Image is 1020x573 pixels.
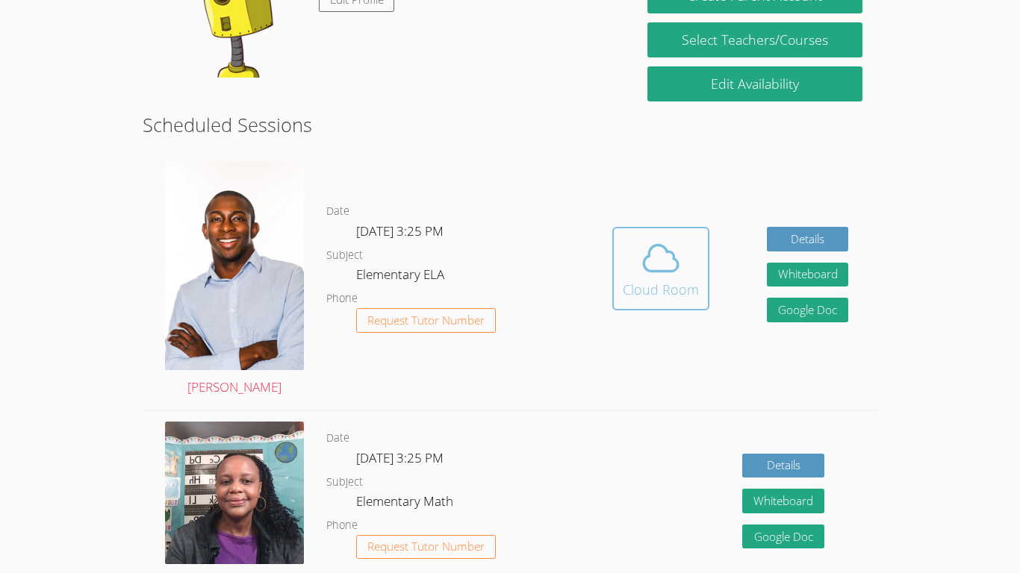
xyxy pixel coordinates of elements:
[647,66,862,101] a: Edit Availability
[767,298,849,322] a: Google Doc
[356,491,456,516] dd: Elementary Math
[767,227,849,251] a: Details
[612,227,709,310] button: Cloud Room
[623,279,699,300] div: Cloud Room
[143,110,877,139] h2: Scheduled Sessions
[165,162,304,370] img: avatar.png
[356,449,444,466] span: [DATE] 3:25 PM
[326,473,363,492] dt: Subject
[767,263,849,287] button: Whiteboard
[326,202,349,221] dt: Date
[165,162,304,398] a: [PERSON_NAME]
[326,516,358,535] dt: Phone
[367,541,485,552] span: Request Tutor Number
[742,489,824,513] button: Whiteboard
[326,246,363,265] dt: Subject
[742,525,824,549] a: Google Doc
[165,422,304,564] img: Selfie2.jpg
[356,222,444,239] span: [DATE] 3:25 PM
[356,308,496,333] button: Request Tutor Number
[356,535,496,560] button: Request Tutor Number
[356,264,447,289] dd: Elementary ELA
[367,315,485,326] span: Request Tutor Number
[326,429,349,448] dt: Date
[326,289,358,308] dt: Phone
[647,22,862,57] a: Select Teachers/Courses
[742,454,824,478] a: Details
